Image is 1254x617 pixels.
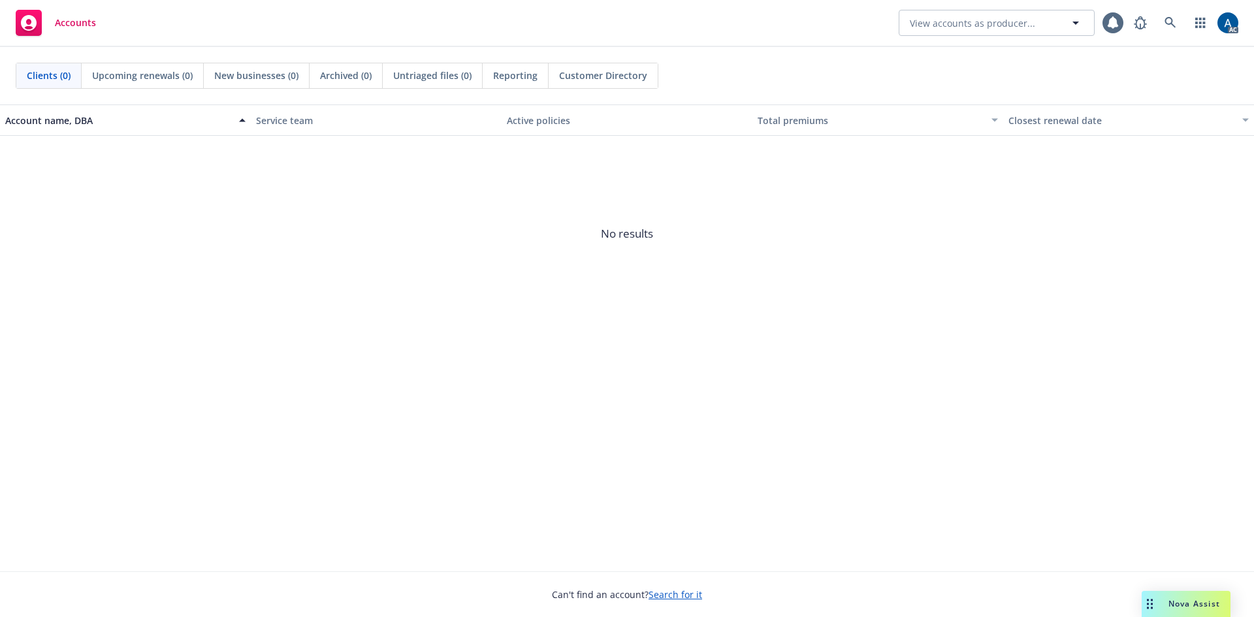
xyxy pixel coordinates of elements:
[758,114,984,127] div: Total premiums
[320,69,372,82] span: Archived (0)
[1217,12,1238,33] img: photo
[55,18,96,28] span: Accounts
[507,114,747,127] div: Active policies
[27,69,71,82] span: Clients (0)
[552,588,702,601] span: Can't find an account?
[910,16,1035,30] span: View accounts as producer...
[1168,598,1220,609] span: Nova Assist
[92,69,193,82] span: Upcoming renewals (0)
[1142,591,1230,617] button: Nova Assist
[1003,104,1254,136] button: Closest renewal date
[1187,10,1214,36] a: Switch app
[214,69,298,82] span: New businesses (0)
[251,104,502,136] button: Service team
[1142,591,1158,617] div: Drag to move
[493,69,538,82] span: Reporting
[5,114,231,127] div: Account name, DBA
[1127,10,1153,36] a: Report a Bug
[502,104,752,136] button: Active policies
[1157,10,1183,36] a: Search
[559,69,647,82] span: Customer Directory
[1008,114,1234,127] div: Closest renewal date
[256,114,496,127] div: Service team
[649,588,702,601] a: Search for it
[10,5,101,41] a: Accounts
[393,69,472,82] span: Untriaged files (0)
[752,104,1003,136] button: Total premiums
[899,10,1095,36] button: View accounts as producer...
